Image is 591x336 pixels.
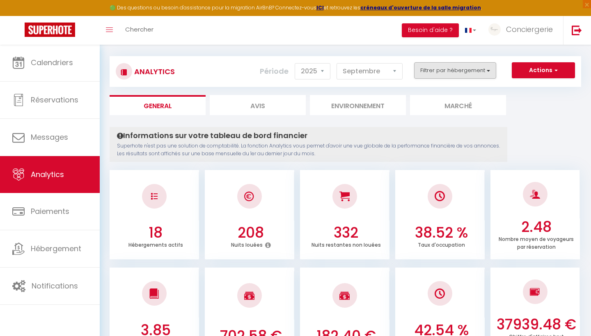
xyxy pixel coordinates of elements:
h3: 37939.48 € [495,316,578,333]
img: NO IMAGE [435,288,445,299]
span: Hébergement [31,243,81,254]
img: ... [488,23,501,36]
li: General [110,95,206,115]
img: logout [572,25,582,35]
h3: 2.48 [495,218,578,236]
p: Nuits louées [231,240,263,248]
span: Messages [31,132,68,142]
button: Besoin d'aide ? [402,23,459,37]
a: ... Conciergerie [482,16,563,45]
span: Calendriers [31,57,73,68]
p: Nombre moyen de voyageurs par réservation [499,234,574,250]
button: Ouvrir le widget de chat LiveChat [7,3,31,28]
img: Super Booking [25,23,75,37]
p: Superhote n'est pas une solution de comptabilité. La fonction Analytics vous permet d'avoir une v... [117,142,500,158]
a: créneaux d'ouverture de la salle migration [360,4,481,11]
p: Hébergements actifs [128,240,183,248]
label: Période [260,62,289,80]
h3: 18 [114,224,197,241]
li: Avis [210,95,306,115]
a: Chercher [119,16,160,45]
button: Filtrer par hébergement [414,62,496,79]
span: Réservations [31,95,78,105]
span: Analytics [31,169,64,179]
h3: 332 [305,224,387,241]
span: Notifications [32,281,78,291]
img: NO IMAGE [151,193,158,200]
h3: 38.52 % [400,224,483,241]
h3: Analytics [132,62,175,81]
h4: Informations sur votre tableau de bord financier [117,131,500,140]
a: ICI [316,4,324,11]
li: Marché [410,95,506,115]
span: Paiements [31,206,69,216]
h3: 208 [209,224,292,241]
p: Taux d'occupation [418,240,465,248]
li: Environnement [310,95,406,115]
span: Chercher [125,25,153,34]
p: Nuits restantes non louées [312,240,381,248]
button: Actions [512,62,575,79]
img: NO IMAGE [530,287,540,297]
span: Conciergerie [506,24,553,34]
